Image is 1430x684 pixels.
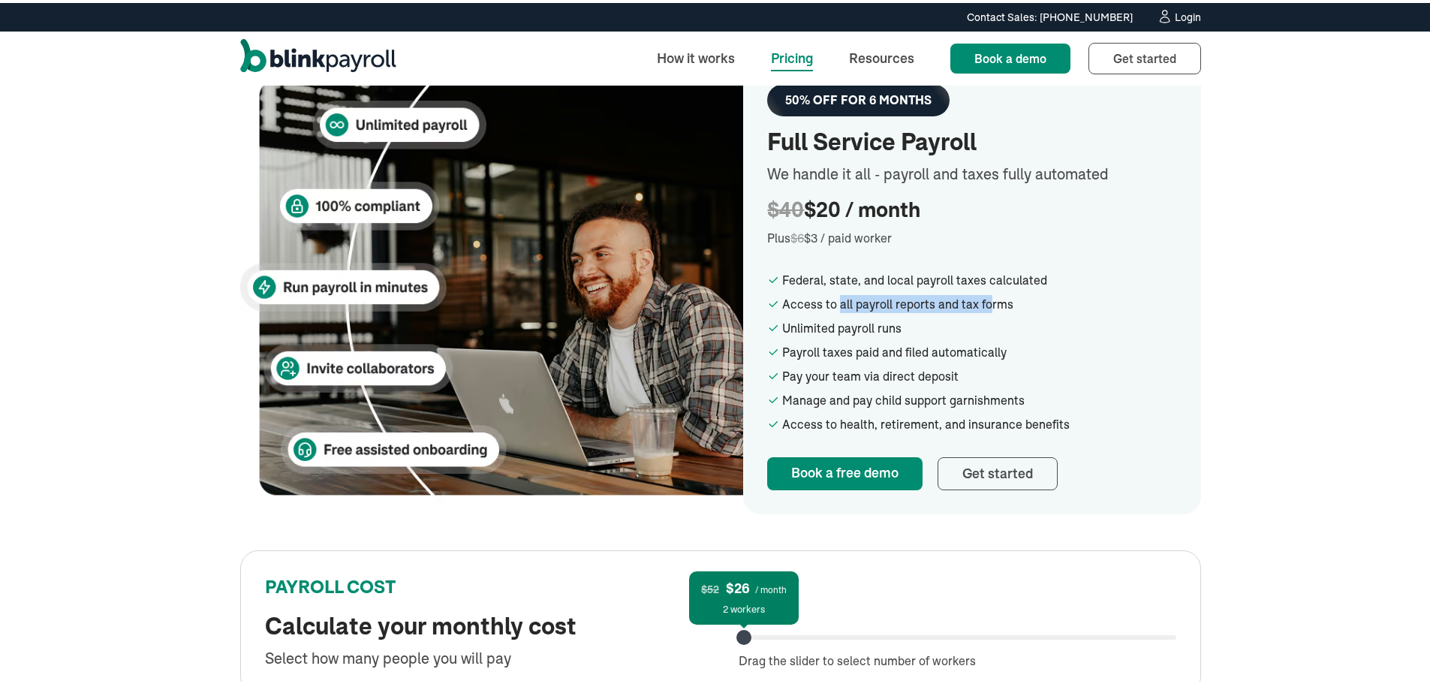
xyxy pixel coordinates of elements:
[701,580,719,593] span: $52
[767,226,1177,244] div: Plus $3 / paid worker
[1113,48,1176,63] span: Get started
[723,599,765,614] div: 2 workers
[782,316,1177,334] div: Unlimited payroll runs
[1157,6,1201,23] a: Login
[759,39,825,71] a: Pricing
[1088,40,1201,71] a: Get started
[767,454,923,487] a: Book a free demo
[782,340,1177,358] div: Payroll taxes paid and filed automatically
[938,454,1058,487] a: Get started
[726,578,750,593] span: $26
[782,388,1177,406] div: Manage and pay child support garnishments
[782,268,1177,286] div: Federal, state, and local payroll taxes calculated
[739,649,1176,667] div: Drag the slider to select number of workers
[782,292,1177,310] div: Access to all payroll reports and tax forms
[837,39,926,71] a: Resources
[265,644,703,667] div: Select how many people you will pay
[974,48,1046,63] span: Book a demo
[767,125,1177,154] h2: Full Service Payroll
[782,364,1177,382] div: Pay your team via direct deposit
[265,572,703,598] div: PAYROLL COST
[967,7,1133,23] div: Contact Sales: [PHONE_NUMBER]
[265,610,703,638] h2: Calculate your monthly cost
[240,36,396,75] a: home
[755,581,787,592] span: / month
[645,39,747,71] a: How it works
[785,90,932,104] div: 50% OFF FOR 6 MONTHS
[782,412,1177,430] div: Access to health, retirement, and insurance benefits
[950,41,1070,71] a: Book a demo
[1175,9,1201,20] div: Login
[790,227,804,243] span: $6
[767,195,804,218] span: $40
[767,194,1177,220] div: $20 / month
[767,160,1177,182] div: We handle it all - payroll and taxes fully automated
